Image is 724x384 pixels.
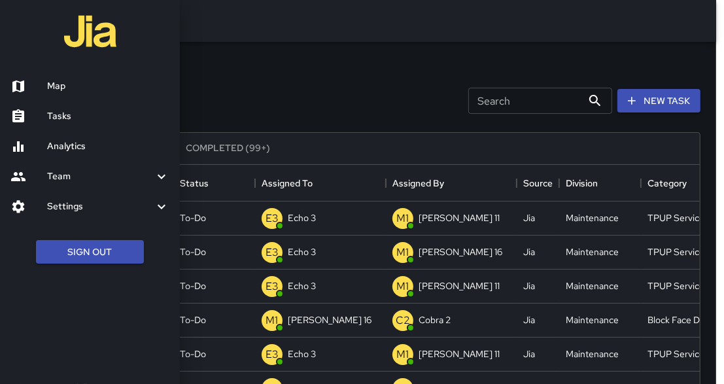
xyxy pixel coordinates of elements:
img: jia-logo [64,5,116,58]
h6: Settings [47,200,154,214]
button: Sign Out [36,240,144,264]
h6: Map [47,79,169,94]
h6: Tasks [47,109,169,124]
h6: Team [47,169,154,184]
h6: Analytics [47,139,169,154]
